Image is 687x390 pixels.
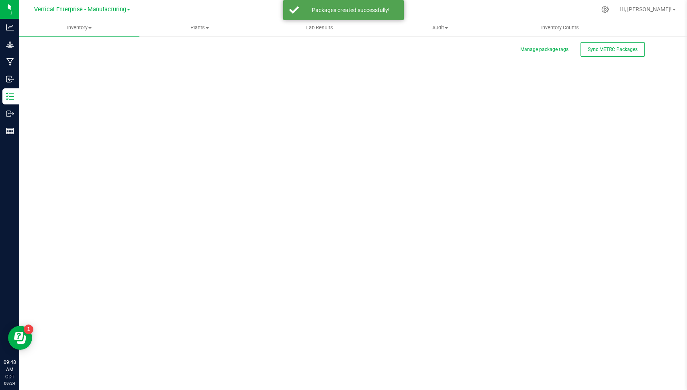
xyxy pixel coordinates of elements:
p: 09/24 [4,380,16,386]
span: Plants [140,24,259,31]
button: Manage package tags [520,46,568,53]
a: Inventory Counts [500,19,620,36]
span: Lab Results [295,24,344,31]
span: Inventory Counts [530,24,590,31]
inline-svg: Outbound [6,110,14,118]
button: Sync METRC Packages [581,42,645,57]
div: Packages created successfully! [303,6,398,14]
span: Vertical Enterprise - Manufacturing [34,6,126,13]
p: 09:48 AM CDT [4,359,16,380]
span: Sync METRC Packages [588,47,638,52]
span: Audit [380,24,499,31]
span: Hi, [PERSON_NAME]! [620,6,672,12]
inline-svg: Manufacturing [6,58,14,66]
iframe: Resource center [8,326,32,350]
inline-svg: Grow [6,41,14,49]
a: Lab Results [260,19,380,36]
inline-svg: Reports [6,127,14,135]
span: Inventory [19,24,139,31]
inline-svg: Analytics [6,23,14,31]
div: Manage settings [600,6,610,13]
a: Audit [380,19,500,36]
inline-svg: Inventory [6,92,14,100]
iframe: Resource center unread badge [24,325,33,334]
a: Plants [139,19,260,36]
a: Inventory [19,19,139,36]
inline-svg: Inbound [6,75,14,83]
